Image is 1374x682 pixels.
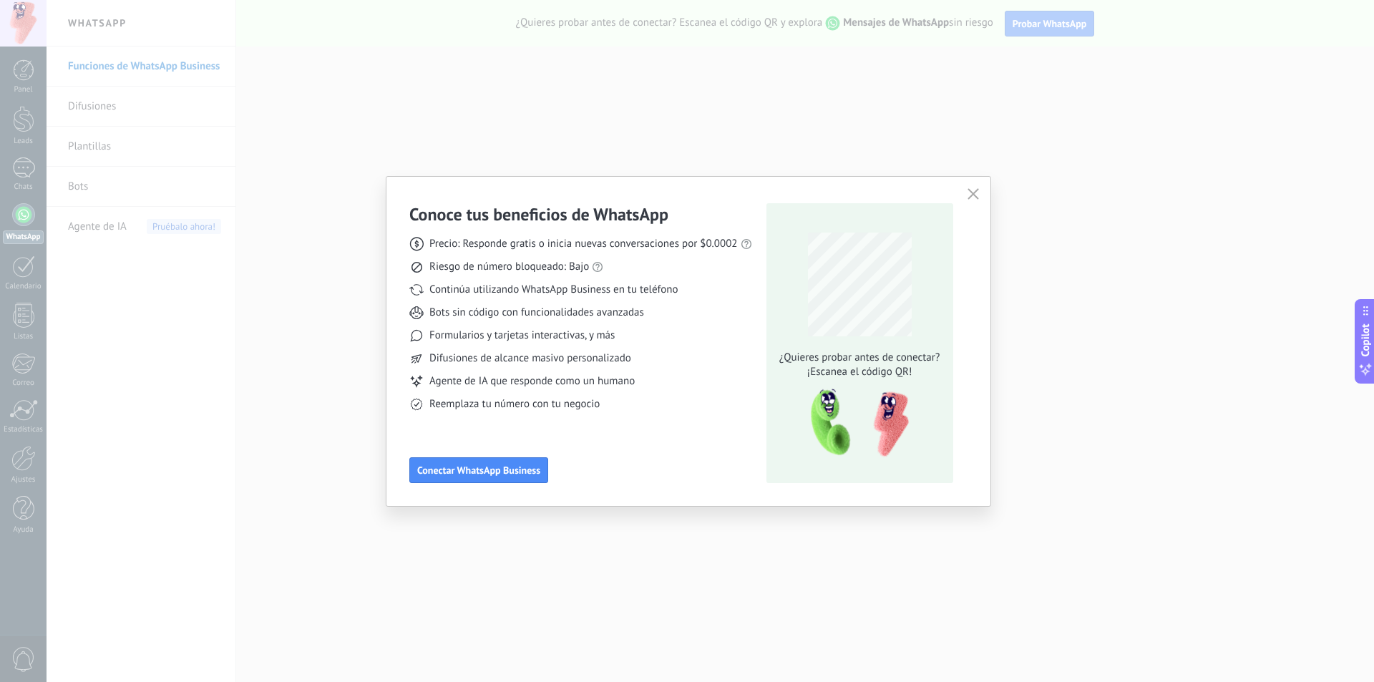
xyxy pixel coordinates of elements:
[775,351,944,365] span: ¿Quieres probar antes de conectar?
[429,351,631,366] span: Difusiones de alcance masivo personalizado
[417,465,540,475] span: Conectar WhatsApp Business
[429,260,589,274] span: Riesgo de número bloqueado: Bajo
[1358,323,1373,356] span: Copilot
[429,374,635,389] span: Agente de IA que responde como un humano
[429,397,600,411] span: Reemplaza tu número con tu negocio
[429,328,615,343] span: Formularios y tarjetas interactivas, y más
[775,365,944,379] span: ¡Escanea el código QR!
[429,237,738,251] span: Precio: Responde gratis o inicia nuevas conversaciones por $0.0002
[409,457,548,483] button: Conectar WhatsApp Business
[409,203,668,225] h3: Conoce tus beneficios de WhatsApp
[799,385,912,462] img: qr-pic-1x.png
[429,283,678,297] span: Continúa utilizando WhatsApp Business en tu teléfono
[429,306,644,320] span: Bots sin código con funcionalidades avanzadas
